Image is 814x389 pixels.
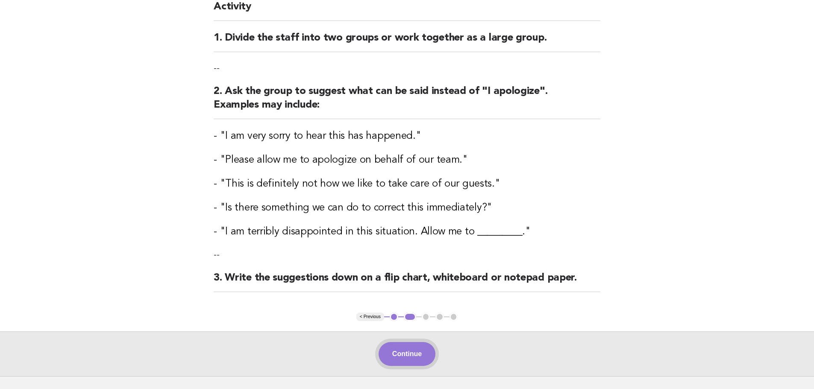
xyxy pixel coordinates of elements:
p: -- [214,249,600,261]
h3: - "Please allow me to apologize on behalf of our team." [214,153,600,167]
h2: 2. Ask the group to suggest what can be said instead of "I apologize". Examples may include: [214,85,600,119]
h2: 1. Divide the staff into two groups or work together as a large group. [214,31,600,52]
h3: - "This is definitely not how we like to take care of our guests." [214,177,600,191]
h2: 3. Write the suggestions down on a flip chart, whiteboard or notepad paper. [214,271,600,292]
button: < Previous [356,313,384,321]
button: 1 [390,313,398,321]
button: Continue [379,342,435,366]
p: -- [214,62,600,74]
h3: - "I am terribly disappointed in this situation. Allow me to _________." [214,225,600,239]
h3: - "Is there something we can do to correct this immediately?" [214,201,600,215]
h3: - "I am very sorry to hear this has happened." [214,129,600,143]
button: 2 [404,313,416,321]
